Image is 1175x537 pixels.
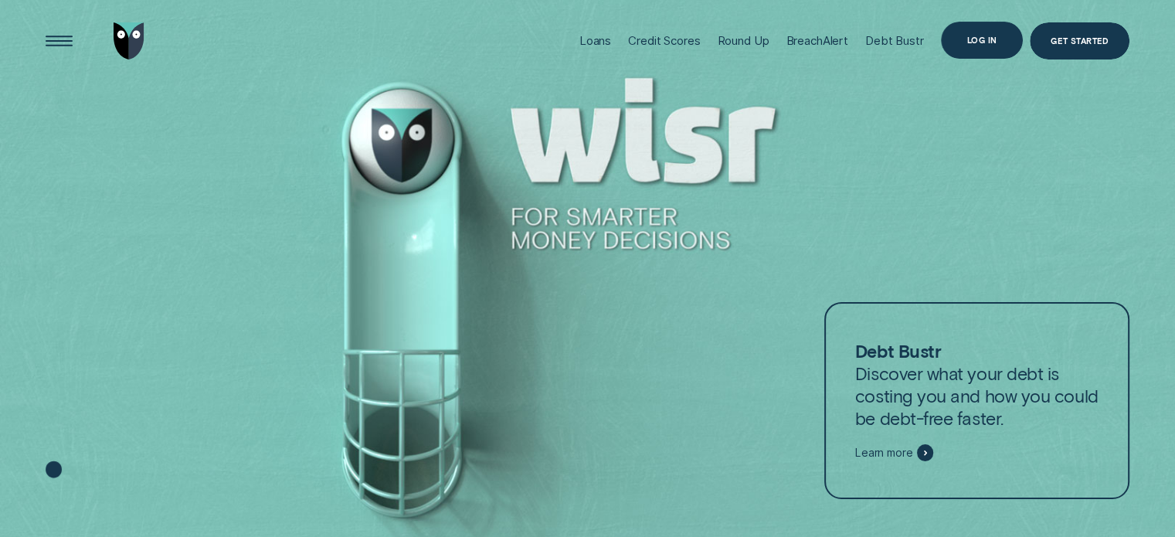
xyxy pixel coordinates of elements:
[865,33,924,48] div: Debt Bustr
[114,22,144,59] img: Wisr
[786,33,848,48] div: BreachAlert
[718,33,769,48] div: Round Up
[579,33,611,48] div: Loans
[941,22,1024,59] button: Log in
[855,340,1099,430] p: Discover what your debt is costing you and how you could be debt-free faster.
[855,446,913,460] span: Learn more
[855,340,941,362] strong: Debt Bustr
[1030,22,1129,59] a: Get Started
[40,22,77,59] button: Open Menu
[967,36,997,43] div: Log in
[824,302,1130,498] a: Debt BustrDiscover what your debt is costing you and how you could be debt-free faster.Learn more
[628,33,700,48] div: Credit Scores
